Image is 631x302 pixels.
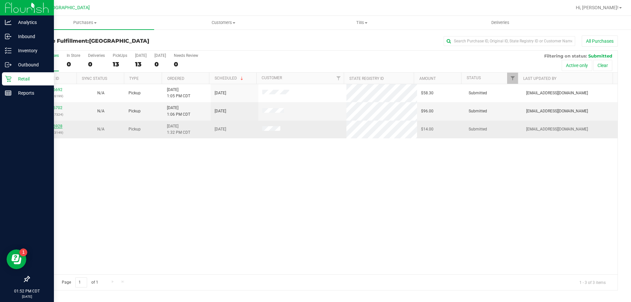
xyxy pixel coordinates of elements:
span: Hi, [PERSON_NAME]! [576,5,619,10]
p: Analytics [12,18,51,26]
a: Tills [292,16,431,30]
span: Pickup [129,108,141,114]
inline-svg: Reports [5,90,12,96]
span: [GEOGRAPHIC_DATA] [89,38,149,44]
h3: Purchase Fulfillment: [29,38,225,44]
a: 11856928 [44,124,62,128]
a: Type [129,76,139,81]
span: [EMAIL_ADDRESS][DOMAIN_NAME] [526,108,588,114]
inline-svg: Retail [5,76,12,82]
div: 0 [88,60,105,68]
span: [EMAIL_ADDRESS][DOMAIN_NAME] [526,126,588,132]
span: $58.30 [421,90,433,96]
span: [DATE] 1:06 PM CDT [167,105,190,117]
span: Deliveries [482,20,518,26]
div: Deliveries [88,53,105,58]
div: PickUps [113,53,127,58]
a: Customers [154,16,292,30]
span: Tills [293,20,431,26]
button: N/A [97,108,105,114]
span: Submitted [588,53,612,58]
span: 1 - 3 of 3 items [574,277,611,287]
span: Submitted [469,108,487,114]
inline-svg: Inbound [5,33,12,40]
div: 13 [135,60,147,68]
a: Scheduled [215,76,245,81]
span: [DATE] 1:05 PM CDT [167,87,190,99]
span: [EMAIL_ADDRESS][DOMAIN_NAME] [526,90,588,96]
inline-svg: Outbound [5,61,12,68]
p: Reports [12,89,51,97]
div: [DATE] [154,53,166,58]
inline-svg: Inventory [5,47,12,54]
span: [DATE] [215,108,226,114]
a: 11856702 [44,105,62,110]
p: 01:52 PM CDT [3,288,51,294]
p: Outbound [12,61,51,69]
a: Purchases [16,16,154,30]
span: Not Applicable [97,127,105,131]
a: Customer [262,76,282,80]
span: [GEOGRAPHIC_DATA] [45,5,90,11]
span: Purchases [16,20,154,26]
span: [DATE] 1:32 PM CDT [167,123,190,136]
span: [DATE] [215,90,226,96]
span: Page of 1 [56,277,104,288]
span: $14.00 [421,126,433,132]
p: Inbound [12,33,51,40]
div: 0 [174,60,198,68]
span: Pickup [129,126,141,132]
a: Sync Status [82,76,107,81]
div: Needs Review [174,53,198,58]
span: Submitted [469,90,487,96]
span: Not Applicable [97,109,105,113]
input: Search Purchase ID, Original ID, State Registry ID or Customer Name... [444,36,575,46]
p: [DATE] [3,294,51,299]
inline-svg: Analytics [5,19,12,26]
span: Not Applicable [97,91,105,95]
a: Last Updated By [523,76,556,81]
a: Status [467,76,481,80]
button: N/A [97,126,105,132]
button: Active only [562,60,592,71]
iframe: Resource center unread badge [19,248,27,256]
a: 11856692 [44,87,62,92]
span: Pickup [129,90,141,96]
a: Filter [333,73,344,84]
a: Amount [419,76,436,81]
button: All Purchases [582,35,618,47]
a: Ordered [167,76,184,81]
button: Clear [593,60,612,71]
a: Filter [507,73,518,84]
a: Deliveries [431,16,570,30]
input: 1 [75,277,87,288]
div: In Store [67,53,80,58]
p: Inventory [12,47,51,55]
span: Submitted [469,126,487,132]
iframe: Resource center [7,249,26,269]
div: 0 [154,60,166,68]
button: N/A [97,90,105,96]
span: Customers [154,20,292,26]
p: Retail [12,75,51,83]
span: [DATE] [215,126,226,132]
span: Filtering on status: [544,53,587,58]
span: $96.00 [421,108,433,114]
div: 0 [67,60,80,68]
div: [DATE] [135,53,147,58]
div: 13 [113,60,127,68]
a: State Registry ID [349,76,384,81]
